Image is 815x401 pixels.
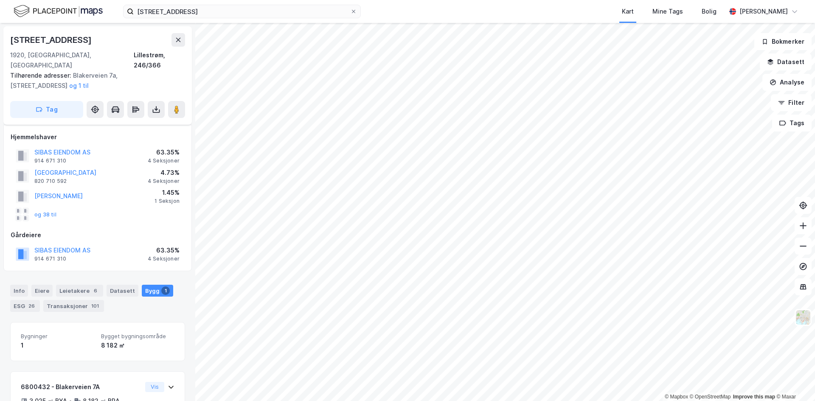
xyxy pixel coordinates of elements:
[10,300,40,312] div: ESG
[10,70,178,91] div: Blakerveien 7a, [STREET_ADDRESS]
[148,168,180,178] div: 4.73%
[148,255,180,262] div: 4 Seksjoner
[11,230,185,240] div: Gårdeiere
[733,394,775,400] a: Improve this map
[754,33,812,50] button: Bokmerker
[11,132,185,142] div: Hjemmelshaver
[690,394,731,400] a: OpenStreetMap
[91,286,100,295] div: 6
[34,178,67,185] div: 820 710 592
[665,394,688,400] a: Mapbox
[101,333,174,340] span: Bygget bygningsområde
[90,302,101,310] div: 101
[10,72,73,79] span: Tilhørende adresser:
[43,300,104,312] div: Transaksjoner
[31,285,53,297] div: Eiere
[148,245,180,255] div: 63.35%
[155,198,180,205] div: 1 Seksjon
[795,309,811,325] img: Z
[21,333,94,340] span: Bygninger
[34,157,66,164] div: 914 671 310
[21,382,142,392] div: 6800432 - Blakerveien 7A
[702,6,717,17] div: Bolig
[10,285,28,297] div: Info
[10,33,93,47] div: [STREET_ADDRESS]
[155,188,180,198] div: 1.45%
[760,53,812,70] button: Datasett
[161,286,170,295] div: 1
[148,147,180,157] div: 63.35%
[148,178,180,185] div: 4 Seksjoner
[34,255,66,262] div: 914 671 310
[134,50,185,70] div: Lillestrøm, 246/366
[107,285,138,297] div: Datasett
[772,115,812,132] button: Tags
[14,4,103,19] img: logo.f888ab2527a4732fd821a326f86c7f29.svg
[739,6,788,17] div: [PERSON_NAME]
[27,302,37,310] div: 26
[145,382,164,392] button: Vis
[10,101,83,118] button: Tag
[134,5,350,18] input: Søk på adresse, matrikkel, gårdeiere, leietakere eller personer
[762,74,812,91] button: Analyse
[622,6,634,17] div: Kart
[21,340,94,351] div: 1
[771,94,812,111] button: Filter
[56,285,103,297] div: Leietakere
[142,285,173,297] div: Bygg
[773,360,815,401] iframe: Chat Widget
[10,50,134,70] div: 1920, [GEOGRAPHIC_DATA], [GEOGRAPHIC_DATA]
[101,340,174,351] div: 8 182 ㎡
[148,157,180,164] div: 4 Seksjoner
[652,6,683,17] div: Mine Tags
